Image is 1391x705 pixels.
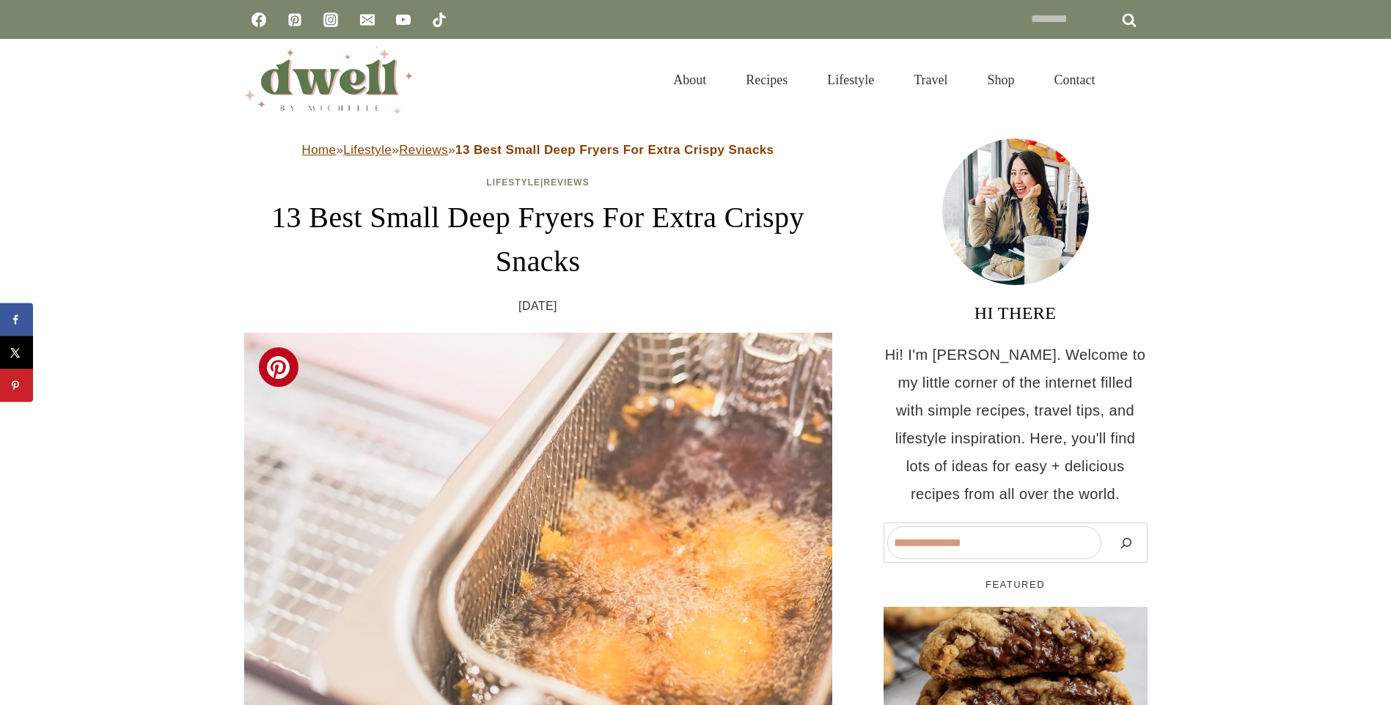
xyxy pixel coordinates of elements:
a: Reviews [399,143,448,157]
a: Recipes [726,54,807,106]
span: | [486,177,589,188]
a: Email [353,5,382,34]
a: Lifestyle [807,54,894,106]
h3: HI THERE [884,300,1148,326]
a: TikTok [425,5,454,34]
a: YouTube [389,5,418,34]
h5: FEATURED [884,577,1148,592]
nav: Primary Navigation [653,54,1115,106]
h1: 13 Best Small Deep Fryers For Extra Crispy Snacks [244,196,832,284]
p: Hi! I'm [PERSON_NAME]. Welcome to my little corner of the internet filled with simple recipes, tr... [884,341,1148,508]
a: Lifestyle [486,177,540,188]
a: Home [302,143,337,157]
button: Search [1109,526,1144,559]
button: View Search Form [1123,67,1148,92]
span: » » » [302,143,774,157]
a: About [653,54,726,106]
a: Contact [1035,54,1115,106]
img: DWELL by michelle [244,46,413,114]
strong: 13 Best Small Deep Fryers For Extra Crispy Snacks [455,143,774,157]
a: Lifestyle [343,143,392,157]
a: Reviews [543,177,589,188]
a: Pinterest [280,5,309,34]
a: Instagram [316,5,345,34]
a: Shop [967,54,1034,106]
time: [DATE] [518,295,557,317]
a: Facebook [244,5,274,34]
a: Travel [894,54,967,106]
